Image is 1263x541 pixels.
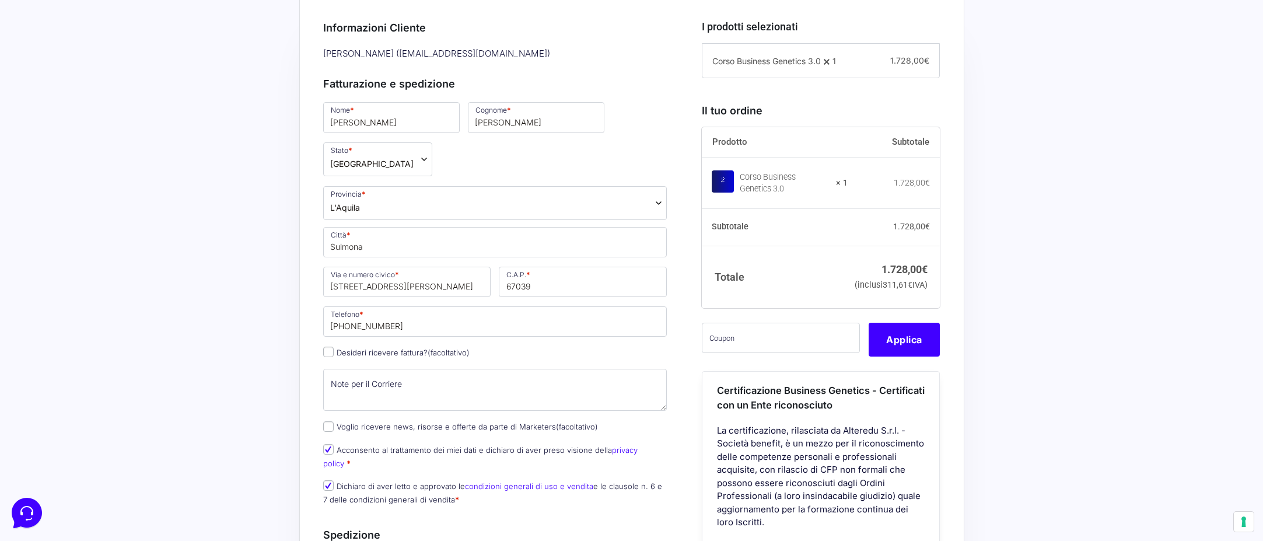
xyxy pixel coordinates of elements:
bdi: 1.728,00 [881,263,928,275]
div: Corso Business Genetics 3.0 [740,172,828,195]
p: Home [35,391,55,402]
button: Le tue preferenze relative al consenso per le tecnologie di tracciamento [1234,512,1254,532]
h3: Fatturazione e spedizione [323,76,667,92]
button: Aiuto [152,375,224,402]
img: Corso Business Genetics 3.0 [712,170,734,193]
h3: I prodotti selezionati [702,19,940,34]
span: 311,61 [883,280,912,290]
div: [PERSON_NAME] ( [EMAIL_ADDRESS][DOMAIN_NAME] ) [319,44,671,64]
bdi: 1.728,00 [894,178,930,187]
button: Home [9,375,81,402]
label: Acconsento al trattamento dei miei dati e dichiaro di aver preso visione della [323,445,638,468]
span: 1 [832,56,836,66]
input: Desideri ricevere fattura?(facoltativo) [323,347,334,357]
span: Inizia una conversazione [76,105,172,114]
input: Dichiaro di aver letto e approvato lecondizioni generali di uso e venditae le clausole n. 6 e 7 d... [323,480,334,491]
iframe: Customerly Messenger Launcher [9,495,44,530]
a: condizioni generali di uso e vendita [465,481,593,491]
span: € [925,222,930,231]
span: Stato [323,142,432,176]
span: Le tue conversazioni [19,47,99,56]
input: Coupon [702,323,860,353]
strong: × 1 [836,177,848,189]
h3: Il tuo ordine [702,103,940,118]
span: Trova una risposta [19,145,91,154]
h3: Informazioni Cliente [323,20,667,36]
input: Telefono * [323,306,667,337]
span: (facoltativo) [428,348,470,357]
label: Voglio ricevere news, risorse e offerte da parte di Marketers [323,422,598,431]
input: C.A.P. * [499,267,667,297]
span: (facoltativo) [556,422,598,431]
span: € [908,280,912,290]
span: Italia [330,158,414,170]
img: dark [56,65,79,89]
th: Totale [702,246,847,308]
span: Corso Business Genetics 3.0 [712,56,821,66]
span: € [924,55,929,65]
h2: Ciao da Marketers 👋 [9,9,196,28]
p: Messaggi [101,391,132,402]
p: Aiuto [180,391,197,402]
img: dark [19,65,42,89]
input: Acconsento al trattamento dei miei dati e dichiaro di aver preso visione dellaprivacy policy [323,444,334,455]
div: La certificazione, rilasciata da Alteredu S.r.l. - Società benefit, è un mezzo per il riconoscime... [702,424,939,541]
input: Città * [323,227,667,257]
button: Inizia una conversazione [19,98,215,121]
input: Cognome * [468,102,604,132]
span: Certificazione Business Genetics - Certificati con un Ente riconosciuto [717,385,925,411]
span: L'Aquila [330,201,360,214]
img: dark [37,65,61,89]
bdi: 1.728,00 [893,222,930,231]
a: Apri Centro Assistenza [124,145,215,154]
label: Dichiaro di aver letto e approvato le e le clausole n. 6 e 7 delle condizioni generali di vendita [323,481,662,504]
span: € [925,178,930,187]
button: Applica [869,323,940,357]
th: Prodotto [702,127,847,158]
input: Voglio ricevere news, risorse e offerte da parte di Marketers(facoltativo) [323,421,334,432]
label: Desideri ricevere fattura? [323,348,470,357]
th: Subtotale [702,209,847,246]
input: Via e numero civico * [323,267,491,297]
th: Subtotale [848,127,940,158]
span: Provincia [323,186,667,220]
input: Cerca un articolo... [26,170,191,182]
small: (inclusi IVA) [855,280,928,290]
span: 1.728,00 [890,55,929,65]
span: € [922,263,928,275]
input: Nome * [323,102,460,132]
button: Messaggi [81,375,153,402]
